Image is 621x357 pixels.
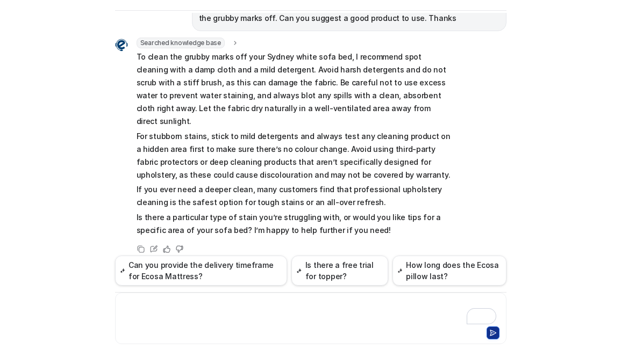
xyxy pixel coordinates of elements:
p: To clean the grubby marks off your Sydney white sofa bed, I recommend spot cleaning with a damp c... [137,50,451,128]
span: Searched knowledge base [137,38,225,48]
p: If you ever need a deeper clean, many customers find that professional upholstery cleaning is the... [137,183,451,209]
button: Is there a free trial for topper? [291,256,388,286]
button: Can you provide the delivery timeframe for Ecosa Mattress? [115,256,288,286]
button: How long does the Ecosa pillow last? [392,256,506,286]
div: To enrich screen reader interactions, please activate Accessibility in Grammarly extension settings [118,300,504,324]
p: Is there a particular type of stain you’re struggling with, or would you like tips for a specific... [137,211,451,237]
p: For stubborn stains, stick to mild detergents and always test any cleaning product on a hidden ar... [137,130,451,181]
img: Widget [115,39,128,52]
